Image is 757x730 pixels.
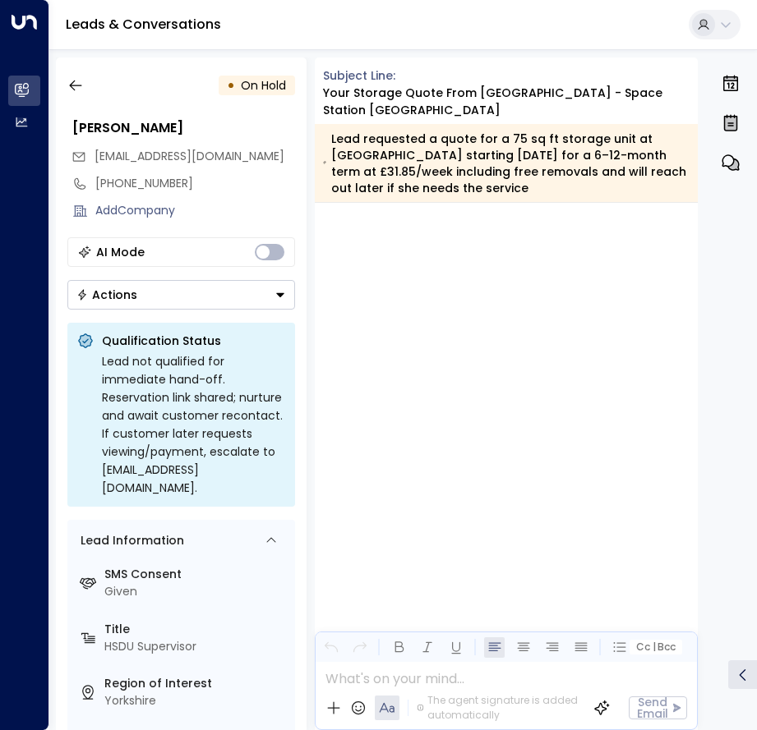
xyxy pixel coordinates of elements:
[72,118,295,138] div: [PERSON_NAME]
[227,71,235,100] div: •
[96,244,145,260] div: AI Mode
[75,532,184,549] div: Lead Information
[323,67,395,84] span: Subject Line:
[102,333,285,349] p: Qualification Status
[67,280,295,310] div: Button group with a nested menu
[652,641,655,653] span: |
[349,637,370,658] button: Redo
[95,148,284,164] span: [EMAIL_ADDRESS][DOMAIN_NAME]
[104,583,288,600] div: Given
[104,621,288,638] label: Title
[76,287,137,302] div: Actions
[95,202,295,219] div: AddCompany
[241,77,286,94] span: On Hold
[95,175,295,192] div: [PHONE_NUMBER]
[67,280,295,310] button: Actions
[104,566,288,583] label: SMS Consent
[323,131,689,196] div: Lead requested a quote for a 75 sq ft storage unit at [GEOGRAPHIC_DATA] starting [DATE] for a 6–1...
[95,148,284,165] span: nettinoo@hotmail.co.uk
[102,352,285,497] div: Lead not qualified for immediate hand-off. Reservation link shared; nurture and await customer re...
[104,675,288,692] label: Region of Interest
[417,693,580,723] div: The agent signature is added automatically
[66,15,221,34] a: Leads & Conversations
[104,692,288,709] div: Yorkshire
[104,638,288,655] div: HSDU Supervisor
[321,637,341,658] button: Undo
[636,641,676,653] span: Cc Bcc
[630,640,682,655] button: Cc|Bcc
[323,85,699,119] div: Your storage quote from [GEOGRAPHIC_DATA] - Space Station [GEOGRAPHIC_DATA]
